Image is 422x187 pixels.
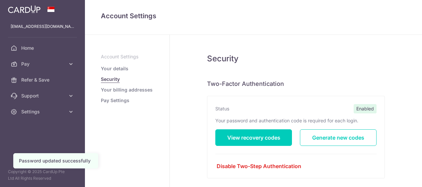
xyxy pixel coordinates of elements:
[207,80,385,88] h6: Two-Factor Authentication
[11,23,74,30] p: [EMAIL_ADDRESS][DOMAIN_NAME]
[354,104,377,113] span: Enabled
[8,5,40,13] img: CardUp
[215,105,229,112] label: Status
[215,129,292,146] a: View recovery codes
[19,157,93,164] div: Password updated successfully
[101,97,129,104] a: Pay Settings
[215,117,377,124] p: Your password and authentication code is required for each login.
[21,93,65,99] span: Support
[21,77,65,83] span: Refer & Save
[21,61,65,67] span: Pay
[101,53,154,60] p: Account Settings
[207,53,385,64] h5: Security
[215,162,377,170] a: Disable Two-Step Authentication
[101,11,406,21] h4: Account Settings
[101,65,128,72] a: Your details
[300,129,377,146] a: Generate new codes
[21,45,65,51] span: Home
[101,76,120,83] a: Security
[101,87,153,93] a: Your billing addresses
[21,108,65,115] span: Settings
